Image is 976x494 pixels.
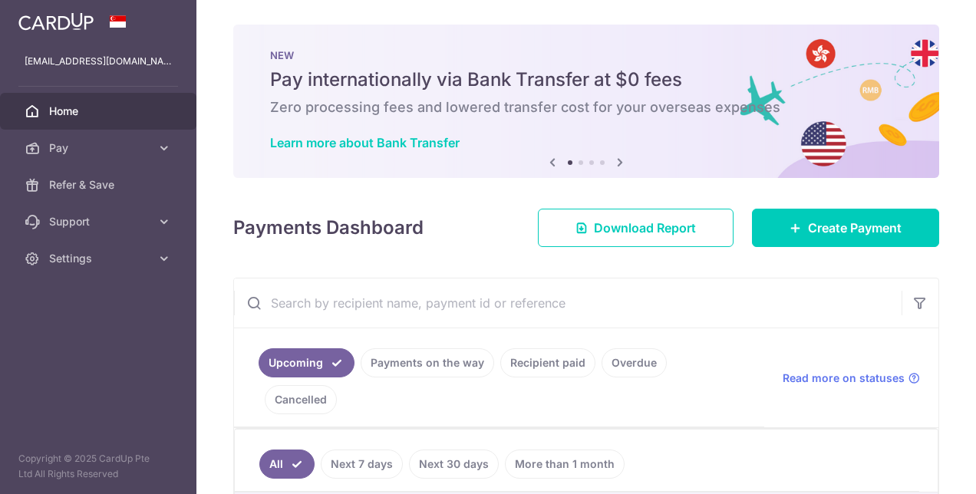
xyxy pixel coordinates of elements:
h5: Pay internationally via Bank Transfer at $0 fees [270,68,902,92]
p: NEW [270,49,902,61]
p: [EMAIL_ADDRESS][DOMAIN_NAME] [25,54,172,69]
img: Bank transfer banner [233,25,939,178]
span: Refer & Save [49,177,150,193]
a: Cancelled [265,385,337,414]
span: Create Payment [808,219,902,237]
a: Overdue [602,348,667,377]
a: More than 1 month [505,450,625,479]
a: Download Report [538,209,734,247]
span: Support [49,214,150,229]
span: Settings [49,251,150,266]
a: Recipient paid [500,348,595,377]
span: Home [49,104,150,119]
a: Create Payment [752,209,939,247]
span: Download Report [594,219,696,237]
span: Read more on statuses [783,370,905,386]
img: CardUp [18,12,94,31]
a: Upcoming [259,348,354,377]
h6: Zero processing fees and lowered transfer cost for your overseas expenses [270,98,902,117]
a: Learn more about Bank Transfer [270,135,460,150]
a: Next 30 days [409,450,499,479]
input: Search by recipient name, payment id or reference [234,278,902,328]
h4: Payments Dashboard [233,214,424,242]
a: All [259,450,315,479]
a: Payments on the way [361,348,494,377]
a: Read more on statuses [783,370,920,386]
span: Pay [49,140,150,156]
a: Next 7 days [321,450,403,479]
